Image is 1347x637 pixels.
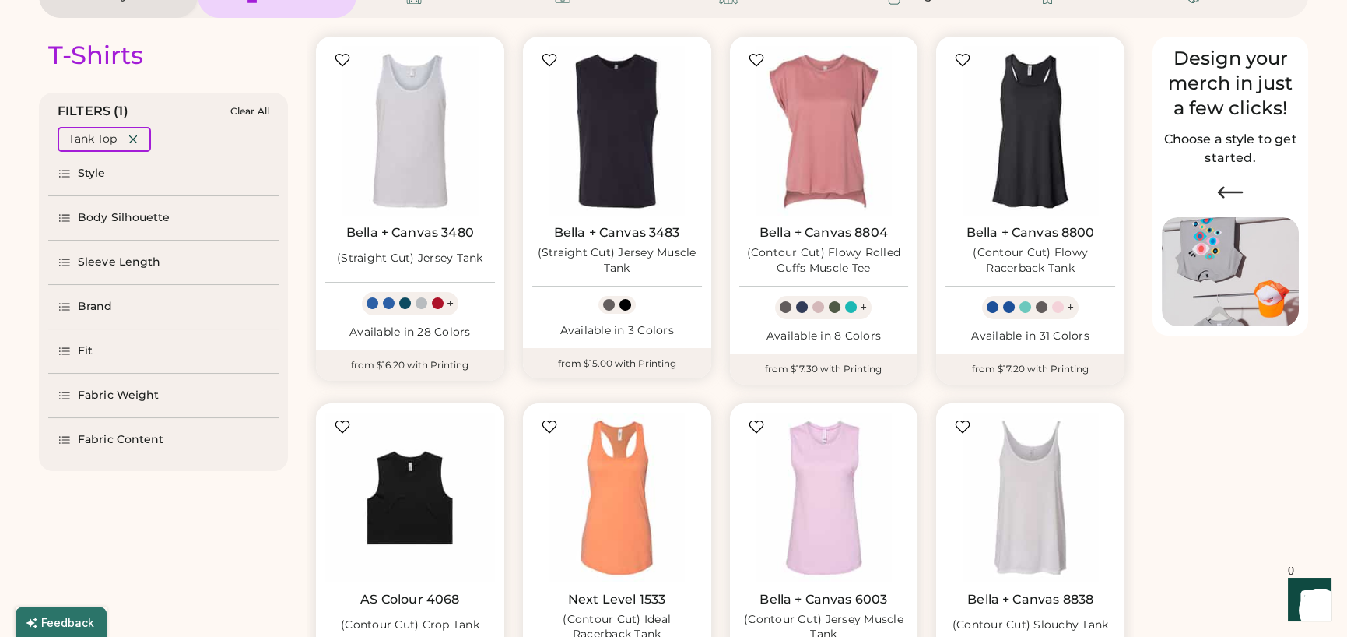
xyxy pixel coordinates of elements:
a: Next Level 1533 [568,592,665,607]
a: AS Colour 4068 [360,592,459,607]
div: Clear All [230,106,269,117]
a: Bella + Canvas 6003 [759,592,887,607]
div: Brand [78,299,113,315]
img: BELLA + CANVAS 3480 (Straight Cut) Jersey Tank [325,46,495,216]
div: (Straight Cut) Jersey Tank [337,251,483,266]
img: BELLA + CANVAS 8800 (Contour Cut) Flowy Racerback Tank [945,46,1115,216]
div: from $15.00 with Printing [523,348,711,379]
h2: Choose a style to get started. [1162,130,1299,167]
a: Bella + Canvas 8838 [967,592,1093,607]
div: (Straight Cut) Jersey Muscle Tank [532,245,702,276]
div: Sleeve Length [78,255,160,270]
img: BELLA + CANVAS 6003 (Contour Cut) Jersey Muscle Tank [739,413,909,582]
div: (Contour Cut) Flowy Racerback Tank [945,245,1115,276]
div: Tank Top [68,132,117,147]
div: Body Silhouette [78,210,170,226]
div: Design your merch in just a few clicks! [1162,46,1299,121]
iframe: Front Chat [1273,567,1340,634]
div: Available in 28 Colors [325,325,495,340]
div: Available in 8 Colors [739,329,909,344]
div: (Contour Cut) Slouchy Tank [952,618,1109,633]
img: BELLA + CANVAS 3483 (Straight Cut) Jersey Muscle Tank [532,46,702,216]
a: Bella + Canvas 3480 [346,225,474,241]
div: Fabric Content [78,432,163,448]
div: Fit [78,343,93,359]
div: from $17.30 with Printing [730,354,918,385]
div: Style [78,166,106,181]
div: (Contour Cut) Flowy Rolled Cuffs Muscle Tee [739,245,909,276]
img: BELLA + CANVAS 8804 (Contour Cut) Flowy Rolled Cuffs Muscle Tee [739,46,909,216]
div: from $17.20 with Printing [936,354,1124,385]
img: Next Level 1533 (Contour Cut) Ideal Racerback Tank [532,413,702,582]
a: Bella + Canvas 8804 [759,225,888,241]
div: + [1067,299,1074,316]
img: BELLA + CANVAS 8838 (Contour Cut) Slouchy Tank [945,413,1115,582]
div: FILTERS (1) [58,102,128,121]
a: Bella + Canvas 8800 [966,225,1095,241]
div: from $16.20 with Printing [316,350,504,381]
div: + [447,295,454,312]
img: Image of Lisa Congdon Eye Print on T-Shirt and Hat [1162,217,1299,327]
div: + [860,299,867,316]
div: Available in 31 Colors [945,329,1115,344]
img: AS Colour 4068 (Contour Cut) Crop Tank [325,413,495,582]
a: Bella + Canvas 3483 [554,225,680,241]
div: Fabric Weight [78,388,159,403]
div: (Contour Cut) Crop Tank [341,618,479,633]
div: Available in 3 Colors [532,323,702,339]
div: T-Shirts [48,40,143,71]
